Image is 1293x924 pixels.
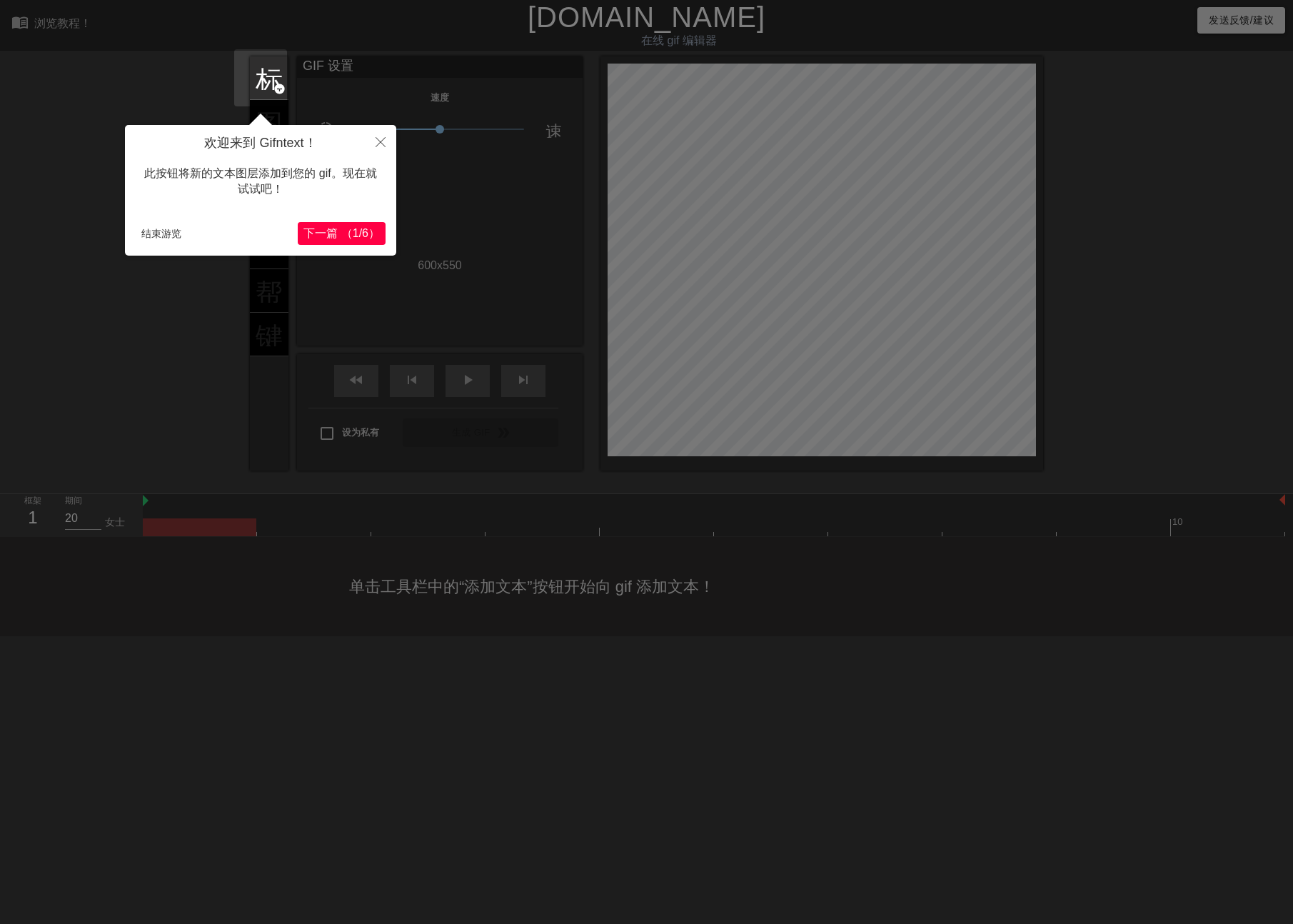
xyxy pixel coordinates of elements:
[136,136,386,151] h4: 欢迎来到 Gifntext！
[136,223,187,244] button: 结束游览
[303,227,380,239] span: 下一篇 （1/6）
[298,222,386,245] button: 下一个
[136,151,386,212] div: 此按钮将新的文本图层添加到您的 gif。现在就试试吧！
[365,125,396,158] button: 关闭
